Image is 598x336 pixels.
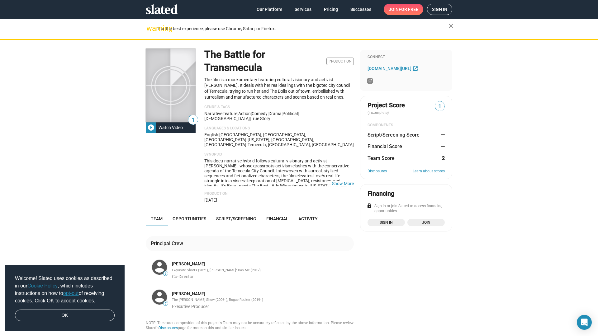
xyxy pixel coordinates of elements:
[368,101,405,110] span: Project Score
[368,132,420,138] dt: Script/Screening Score
[290,4,316,15] a: Services
[204,105,354,110] p: Genre & Tags
[266,216,288,221] span: Financial
[282,111,298,116] span: Political
[368,66,411,71] span: [DOMAIN_NAME][URL]
[172,298,353,302] div: The [PERSON_NAME] Show (2006- ), Rogue Rocket (2019- )
[204,48,324,74] h1: The Battle for Transmecula
[319,4,343,15] a: Pricing
[439,132,445,138] dd: —
[204,111,237,116] span: Narrative feature
[368,189,394,198] div: Financing
[577,315,592,330] div: Open Intercom Messenger
[324,4,338,15] span: Pricing
[368,204,445,214] div: Sign in or join Slated to access financing opportunities.
[172,291,205,297] a: [PERSON_NAME]
[248,142,354,147] span: Temecula, [GEOGRAPHIC_DATA], [GEOGRAPHIC_DATA]
[268,111,282,116] span: Drama
[412,65,418,71] mat-icon: open_in_new
[146,122,196,133] button: Watch Video
[173,216,206,221] span: Opportunities
[332,181,354,186] button: …Show More
[246,137,248,142] span: ·
[368,123,445,128] div: COMPONENTS
[15,275,115,305] span: Welcome! Slated uses cookies as described in our , which includes instructions on how to of recei...
[261,211,293,226] a: Financial
[204,126,354,131] p: Languages & Locations
[188,116,198,124] span: 1
[159,326,178,330] a: Disclosures
[413,169,445,174] a: Learn about scores
[251,111,252,116] span: |
[389,4,418,15] span: Join
[407,219,445,226] a: Join
[399,4,418,15] span: for free
[204,152,354,157] p: Synopsis
[368,169,387,174] a: Disclosures
[151,216,163,221] span: Team
[251,116,270,121] span: true story
[172,268,353,273] div: Exquisite Shorts (2021), [PERSON_NAME]: Das Me (2012)
[252,111,268,116] span: Comedy
[350,4,371,15] span: Successes
[204,158,352,218] span: This docu-narrative hybrid follows cultural visionary and activist [PERSON_NAME], whose grassroot...
[15,310,115,321] a: dismiss cookie message
[146,211,168,226] a: Team
[257,4,282,15] span: Our Platform
[204,77,354,100] p: The film is a mockumentary featuring cultural visionary and activist [PERSON_NAME]. It deals with...
[172,304,209,309] span: Executive Producer
[146,321,354,331] div: NOTE: The exact composition of this project’s Team may not be accurately reflected by the above i...
[368,55,445,60] div: Connect
[151,240,186,247] div: Principal Crew
[218,132,219,137] span: |
[156,122,185,133] div: Watch Video
[368,143,402,150] dt: Financial Score
[368,155,395,161] dt: Team Score
[204,116,250,121] span: [DEMOGRAPHIC_DATA]
[250,116,251,121] span: |
[371,219,401,226] span: Sign in
[295,4,311,15] span: Services
[293,211,323,226] a: Activity
[168,211,211,226] a: Opportunities
[237,111,238,116] span: |
[246,142,248,147] span: ·
[158,25,448,33] div: For the best experience, please use Chrome, Safari, or Firefox.
[216,216,256,221] span: Script/Screening
[432,4,447,15] span: Sign in
[204,132,218,137] span: English
[5,265,125,331] div: cookieconsent
[345,4,376,15] a: Successes
[368,65,420,72] a: [DOMAIN_NAME][URL]
[411,219,441,226] span: Join
[204,137,314,147] span: [US_STATE], [GEOGRAPHIC_DATA], [GEOGRAPHIC_DATA]
[427,4,452,15] a: Sign in
[147,124,155,131] mat-icon: play_circle_filled
[439,155,445,161] dd: 2
[172,274,194,279] span: Co-Director
[326,181,332,186] span: …
[146,25,154,32] mat-icon: warning
[367,203,372,208] mat-icon: lock
[435,102,444,111] span: 1
[204,198,217,203] span: [DATE]
[164,302,168,306] span: 7
[211,211,261,226] a: Script/Screening
[27,283,58,288] a: Cookie Policy
[298,111,299,116] span: |
[252,4,287,15] a: Our Platform
[172,261,205,267] a: [PERSON_NAME]
[326,58,354,65] span: Production
[204,191,354,196] p: Production
[238,111,251,116] span: Action
[447,22,455,30] mat-icon: close
[368,110,390,115] span: (incomplete)
[384,4,423,15] a: Joinfor free
[204,132,306,142] span: [GEOGRAPHIC_DATA], [GEOGRAPHIC_DATA], [GEOGRAPHIC_DATA]
[63,291,79,296] a: opt-out
[298,216,318,221] span: Activity
[164,272,168,276] span: 5
[368,219,405,226] a: Sign in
